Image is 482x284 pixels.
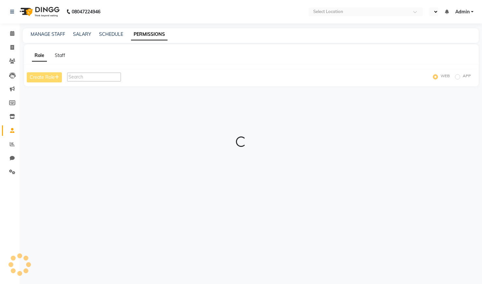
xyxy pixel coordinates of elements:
a: Role [32,50,47,62]
b: 08047224946 [72,3,100,21]
a: Staff [55,52,65,58]
label: APP [463,73,471,81]
a: SCHEDULE [99,31,123,37]
button: Create Role [27,72,62,82]
img: logo [17,3,61,21]
a: PERMISSIONS [131,29,168,40]
a: MANAGE STAFF [31,31,65,37]
a: SALARY [73,31,91,37]
div: Select Location [313,8,343,15]
label: WEB [441,73,450,81]
input: Search [67,73,121,81]
span: Admin [455,8,470,15]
